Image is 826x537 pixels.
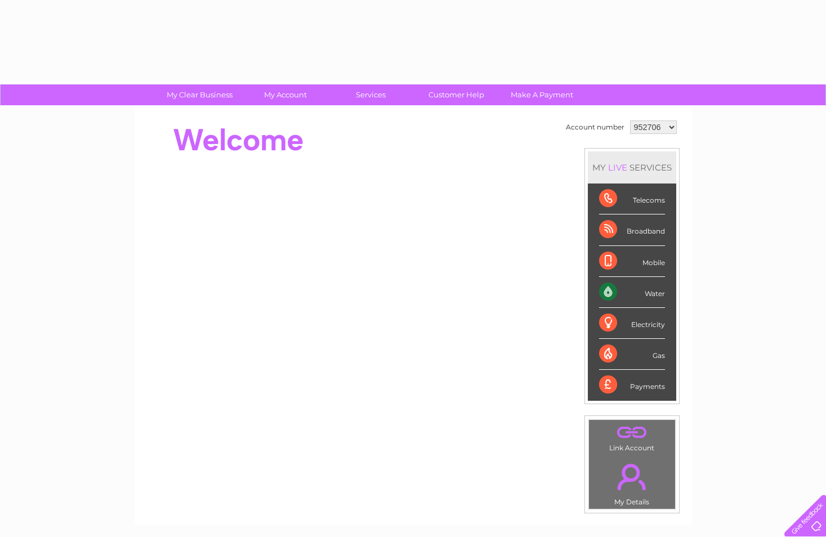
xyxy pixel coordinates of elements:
div: Water [599,277,665,308]
div: Payments [599,370,665,400]
a: Customer Help [410,84,503,105]
div: Mobile [599,246,665,277]
div: Telecoms [599,184,665,214]
a: Make A Payment [495,84,588,105]
div: Electricity [599,308,665,339]
div: Gas [599,339,665,370]
a: . [592,457,672,496]
div: MY SERVICES [588,151,676,184]
a: Services [324,84,417,105]
a: My Account [239,84,332,105]
td: Account number [563,118,627,137]
div: Broadband [599,214,665,245]
a: . [592,423,672,442]
a: My Clear Business [153,84,246,105]
td: My Details [588,454,676,509]
td: Link Account [588,419,676,455]
div: LIVE [606,162,629,173]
